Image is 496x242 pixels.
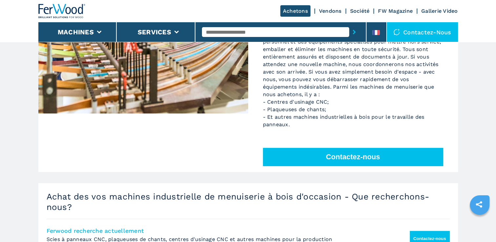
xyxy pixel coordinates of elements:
[138,28,171,36] button: Services
[393,29,400,35] img: Contactez-nous
[319,8,342,14] a: Vendons
[38,4,86,18] img: Ferwood
[47,191,450,212] h3: Achat des vos machines industrielle de menuiserie à bois d'occasion - Que recherchons-nous?
[350,8,370,14] a: Société
[387,22,458,42] div: Contactez-nous
[378,8,413,14] a: FW Magazine
[468,213,491,237] iframe: Chat
[471,196,487,213] a: sharethis
[421,8,458,14] a: Gallerie Video
[58,28,94,36] button: Machines
[263,148,443,166] button: Contactez-nous
[280,5,310,17] a: Achetons
[47,227,410,234] h4: Ferwood recherche actuellement
[349,25,359,40] button: submit-button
